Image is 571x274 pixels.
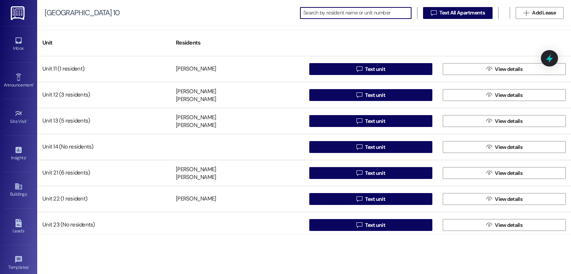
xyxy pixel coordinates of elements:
button: Text unit [309,167,432,179]
span: • [29,264,30,269]
div: [PERSON_NAME] [176,88,216,95]
span: Add Lease [532,9,556,17]
i:  [431,10,436,16]
span: View details [495,117,522,125]
i:  [486,196,492,202]
button: Text unit [309,141,432,153]
button: View details [443,167,566,179]
i:  [357,66,362,72]
button: View details [443,89,566,101]
button: Text unit [309,115,432,127]
span: View details [495,65,522,73]
div: Unit 14 (No residents) [37,140,171,154]
span: View details [495,195,522,203]
div: [PERSON_NAME] [176,166,216,173]
span: View details [495,91,522,99]
i:  [357,92,362,98]
button: Text unit [309,63,432,75]
span: • [33,81,34,87]
i:  [486,118,492,124]
span: Text unit [365,143,385,151]
i:  [486,144,492,150]
span: Text All Apartments [439,9,485,17]
span: View details [495,221,522,229]
span: Text unit [365,91,385,99]
i:  [523,10,529,16]
div: [PERSON_NAME] [176,65,216,73]
a: Templates • [4,253,33,273]
div: [PERSON_NAME] [176,174,216,182]
span: Text unit [365,195,385,203]
button: View details [443,63,566,75]
a: Inbox [4,34,33,54]
button: Text All Apartments [423,7,493,19]
div: Unit 12 (3 residents) [37,88,171,102]
i:  [486,66,492,72]
button: Text unit [309,219,432,231]
span: View details [495,169,522,177]
i:  [357,196,362,202]
button: Text unit [309,193,432,205]
span: • [27,118,28,123]
i:  [486,170,492,176]
i:  [357,144,362,150]
div: Unit 11 (1 resident) [37,62,171,76]
i:  [357,222,362,228]
button: View details [443,115,566,127]
i:  [486,92,492,98]
a: Site Visit • [4,107,33,127]
span: Text unit [365,65,385,73]
div: [PERSON_NAME] [176,122,216,130]
a: Leads [4,217,33,237]
i:  [357,170,362,176]
span: • [26,154,27,159]
div: Unit 21 (6 residents) [37,166,171,180]
div: [GEOGRAPHIC_DATA] 10 [45,9,120,17]
i:  [486,222,492,228]
button: Add Lease [516,7,564,19]
span: View details [495,143,522,151]
i:  [357,118,362,124]
span: Text unit [365,221,385,229]
button: Text unit [309,89,432,101]
a: Insights • [4,144,33,164]
img: ResiDesk Logo [11,6,26,20]
input: Search by resident name or unit number [303,8,411,18]
button: View details [443,141,566,153]
div: [PERSON_NAME] [176,195,216,203]
div: Residents [171,34,304,52]
button: View details [443,193,566,205]
div: [PERSON_NAME] [176,96,216,104]
div: Unit [37,34,171,52]
div: Unit 13 (5 residents) [37,114,171,128]
div: Unit 22 (1 resident) [37,192,171,206]
div: Unit 23 (No residents) [37,218,171,232]
span: Text unit [365,169,385,177]
button: View details [443,219,566,231]
span: Text unit [365,117,385,125]
div: [PERSON_NAME] [176,114,216,121]
a: Buildings [4,180,33,200]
